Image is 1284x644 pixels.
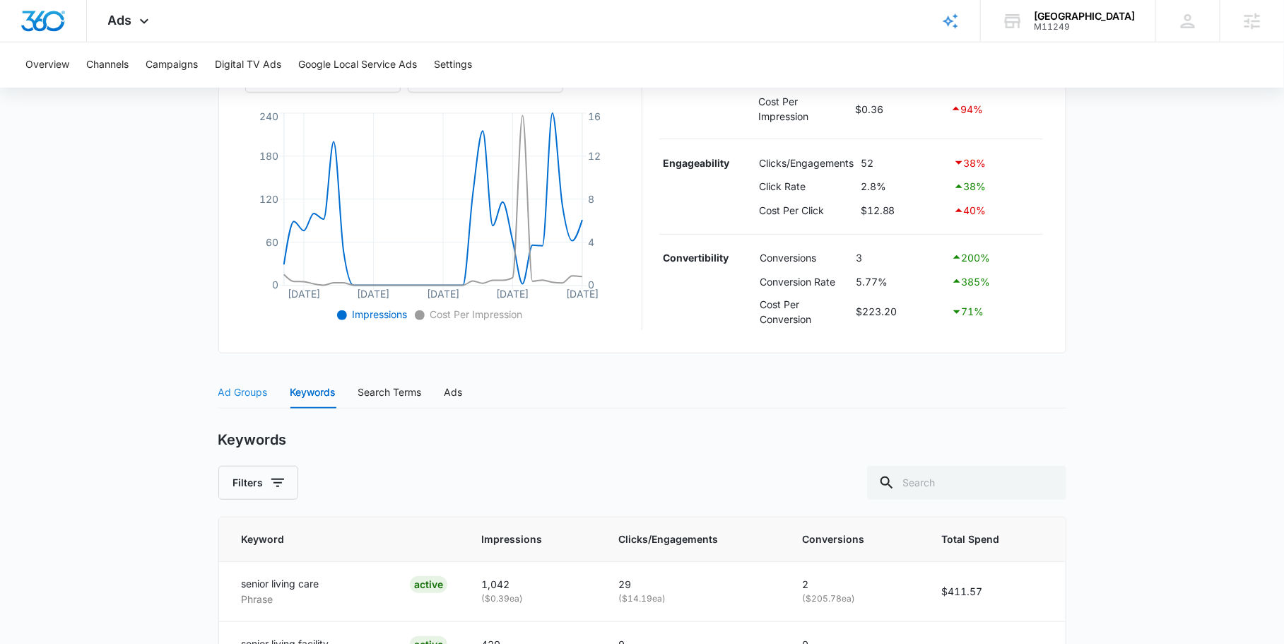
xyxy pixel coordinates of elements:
[941,532,1022,547] span: Total Spend
[802,532,887,547] span: Conversions
[444,385,463,400] div: Ads
[23,37,34,48] img: website_grey.svg
[427,288,459,300] tspan: [DATE]
[496,288,529,300] tspan: [DATE]
[218,466,298,500] button: Filters
[25,42,69,88] button: Overview
[953,202,1039,219] div: 40 %
[290,385,336,400] div: Keywords
[218,385,268,400] div: Ad Groups
[566,288,599,300] tspan: [DATE]
[618,532,748,547] span: Clicks/Engagements
[37,37,155,48] div: Domain: [DOMAIN_NAME]
[802,592,907,606] p: ( $205.78 ea)
[755,151,857,175] td: Clicks/Engagements
[259,193,278,205] tspan: 120
[38,82,49,93] img: tab_domain_overview_orange.svg
[40,23,69,34] div: v 4.0.25
[242,532,427,547] span: Keyword
[428,308,523,320] span: Cost Per Impression
[852,246,948,270] td: 3
[857,199,950,223] td: $12.88
[588,279,594,291] tspan: 0
[852,269,948,293] td: 5.77%
[755,175,857,199] td: Click Rate
[663,157,729,169] strong: Engageability
[852,90,948,127] td: $0.36
[951,249,1039,266] div: 200 %
[756,246,852,270] td: Conversions
[23,23,34,34] img: logo_orange.svg
[857,151,950,175] td: 52
[1034,22,1135,32] div: account id
[215,42,281,88] button: Digital TV Ads
[218,431,287,449] h2: Keywords
[867,466,1066,500] input: Search
[588,150,601,162] tspan: 12
[663,252,729,264] strong: Convertibility
[357,288,389,300] tspan: [DATE]
[802,577,907,592] p: 2
[852,293,948,330] td: $223.20
[54,83,126,93] div: Domain Overview
[953,154,1039,171] div: 38 %
[618,592,768,606] p: ( $14.19 ea)
[950,100,1039,117] div: 94 %
[298,42,417,88] button: Google Local Service Ads
[951,303,1039,320] div: 71 %
[924,561,1065,621] td: $411.57
[951,273,1039,290] div: 385 %
[242,592,319,607] p: Phrase
[755,90,852,127] td: Cost Per Impression
[756,293,852,330] td: Cost Per Conversion
[756,269,852,293] td: Conversion Rate
[146,42,198,88] button: Campaigns
[86,42,129,88] button: Channels
[481,592,584,606] p: ( $0.39 ea)
[259,110,278,122] tspan: 240
[350,308,408,320] span: Impressions
[141,82,152,93] img: tab_keywords_by_traffic_grey.svg
[857,175,950,199] td: 2.8%
[588,193,594,205] tspan: 8
[588,110,601,122] tspan: 16
[588,236,594,248] tspan: 4
[265,236,278,248] tspan: 60
[271,279,278,291] tspan: 0
[358,385,422,400] div: Search Terms
[481,577,584,592] p: 1,042
[434,42,472,88] button: Settings
[755,199,857,223] td: Cost Per Click
[288,288,320,300] tspan: [DATE]
[156,83,238,93] div: Keywords by Traffic
[108,13,132,28] span: Ads
[1034,11,1135,22] div: account name
[618,577,768,592] p: 29
[481,532,564,547] span: Impressions
[242,576,319,592] p: senior living care
[410,576,447,593] div: ACTIVE
[259,150,278,162] tspan: 180
[953,178,1039,195] div: 38 %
